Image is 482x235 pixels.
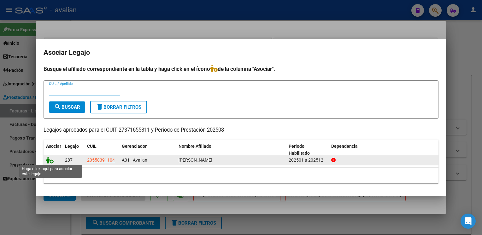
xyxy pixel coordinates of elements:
[87,158,115,163] span: 20558391104
[87,144,97,149] span: CUIL
[179,144,211,149] span: Nombre Afiliado
[49,101,85,113] button: Buscar
[286,140,329,160] datatable-header-cell: Periodo Habilitado
[179,158,212,163] span: PAZ GENARO JOAQUIN
[122,144,147,149] span: Gerenciador
[46,144,61,149] span: Asociar
[176,140,286,160] datatable-header-cell: Nombre Afiliado
[44,47,438,59] h2: Asociar Legajo
[122,158,147,163] span: A01 - Avalian
[85,140,119,160] datatable-header-cell: CUIL
[62,140,85,160] datatable-header-cell: Legajo
[461,214,476,229] div: Open Intercom Messenger
[289,157,326,164] div: 202501 a 202512
[331,144,358,149] span: Dependencia
[54,103,62,111] mat-icon: search
[44,168,438,183] div: 1 registros
[90,101,147,113] button: Borrar Filtros
[44,65,438,73] h4: Busque el afiliado correspondiente en la tabla y haga click en el ícono de la columna "Asociar".
[289,144,310,156] span: Periodo Habilitado
[119,140,176,160] datatable-header-cell: Gerenciador
[44,140,62,160] datatable-header-cell: Asociar
[65,144,79,149] span: Legajo
[65,158,73,163] span: 287
[44,126,438,134] p: Legajos aprobados para el CUIT 27371655811 y Período de Prestación 202508
[54,104,80,110] span: Buscar
[96,104,141,110] span: Borrar Filtros
[329,140,439,160] datatable-header-cell: Dependencia
[96,103,103,111] mat-icon: delete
